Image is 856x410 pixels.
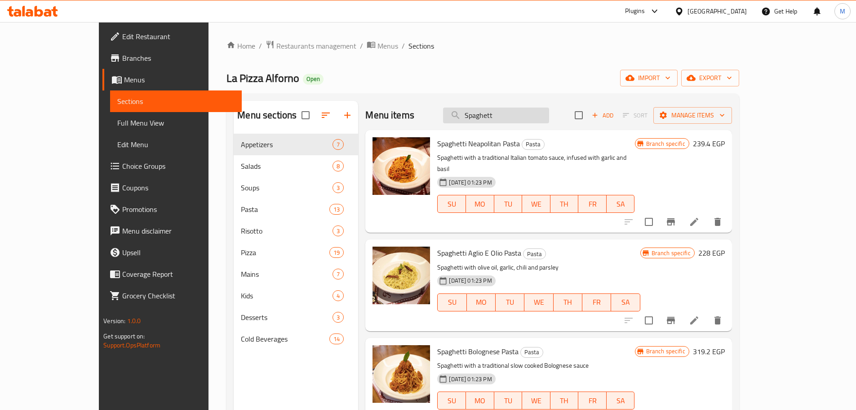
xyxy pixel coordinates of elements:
a: Edit Menu [110,134,242,155]
a: Upsell [102,242,242,263]
span: Select to update [639,311,658,330]
span: Choice Groups [122,161,235,171]
span: Appetizers [241,139,333,150]
div: Open [303,74,324,85]
button: FR [582,293,611,311]
span: MO [470,394,491,407]
div: Mains [241,269,333,279]
span: 13 [330,205,343,214]
span: Add item [588,108,617,122]
span: 3 [333,313,343,322]
span: 3 [333,184,343,192]
span: Pasta [522,139,544,149]
button: WE [522,195,550,213]
button: MO [467,293,496,311]
span: Menus [377,41,398,51]
span: SA [615,296,636,309]
div: items [333,290,344,301]
span: SA [610,198,631,211]
span: 4 [333,292,343,300]
span: TH [557,296,579,309]
button: SU [437,293,466,311]
span: Desserts [241,312,333,323]
span: Pizza [241,247,329,258]
div: [GEOGRAPHIC_DATA] [687,6,747,16]
span: WE [528,296,550,309]
div: Plugins [625,6,645,17]
span: TU [499,296,521,309]
div: items [333,182,344,193]
a: Promotions [102,198,242,220]
span: FR [582,198,603,211]
span: Branches [122,53,235,63]
button: SU [437,195,466,213]
p: Spaghetti with a traditional slow cooked Bolognese sauce [437,360,634,371]
span: Pasta [241,204,329,215]
h2: Menu items [365,108,414,122]
span: Coupons [122,182,235,193]
input: search [443,108,549,123]
div: items [333,161,344,171]
button: import [620,70,678,86]
span: La Pizza Alforno [226,68,299,88]
span: Spaghetti Bolognese Pasta [437,345,519,358]
span: TH [554,198,575,211]
a: Support.OpsPlatform [103,339,160,351]
button: Add [588,108,617,122]
span: 1.0.0 [127,315,141,327]
span: export [688,72,732,84]
span: import [627,72,670,84]
div: Kids4 [234,285,358,306]
span: Menu disclaimer [122,225,235,236]
button: TH [554,293,582,311]
a: Menu disclaimer [102,220,242,242]
div: Risotto [241,225,333,236]
span: TU [498,394,519,407]
div: items [333,225,344,236]
span: Full Menu View [117,117,235,128]
span: Pasta [521,347,543,357]
span: Open [303,75,324,83]
div: Risotto3 [234,220,358,242]
span: Kids [241,290,333,301]
span: Add [590,110,615,121]
span: [DATE] 01:23 PM [445,178,495,187]
button: Branch-specific-item [660,211,682,233]
a: Branches [102,47,242,69]
span: Select all sections [296,106,315,125]
div: items [329,333,344,344]
span: Spaghetti Neapolitan Pasta [437,137,520,150]
span: 14 [330,335,343,343]
a: Menus [367,40,398,52]
button: SA [607,392,635,410]
img: Spaghetti Aglio E Olio Pasta [373,247,430,304]
a: Full Menu View [110,112,242,134]
span: MO [470,198,491,211]
span: Upsell [122,247,235,258]
span: Select section first [617,108,653,122]
span: Branch specific [648,249,694,257]
a: Edit Restaurant [102,26,242,47]
span: WE [526,394,547,407]
span: TH [554,394,575,407]
h2: Menu sections [237,108,297,122]
span: [DATE] 01:23 PM [445,375,495,383]
span: Sections [408,41,434,51]
span: Pasta [523,249,546,259]
span: Select to update [639,212,658,231]
a: Choice Groups [102,155,242,177]
p: Spaghetti with a traditional Italian tomato sauce, infused with garlic and basil [437,152,634,175]
button: export [681,70,739,86]
span: Cold Beverages [241,333,329,344]
button: delete [707,310,728,331]
button: SU [437,392,466,410]
div: Soups3 [234,177,358,198]
span: FR [582,394,603,407]
div: items [329,204,344,215]
span: Version: [103,315,125,327]
span: SU [441,198,462,211]
a: Sections [110,90,242,112]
